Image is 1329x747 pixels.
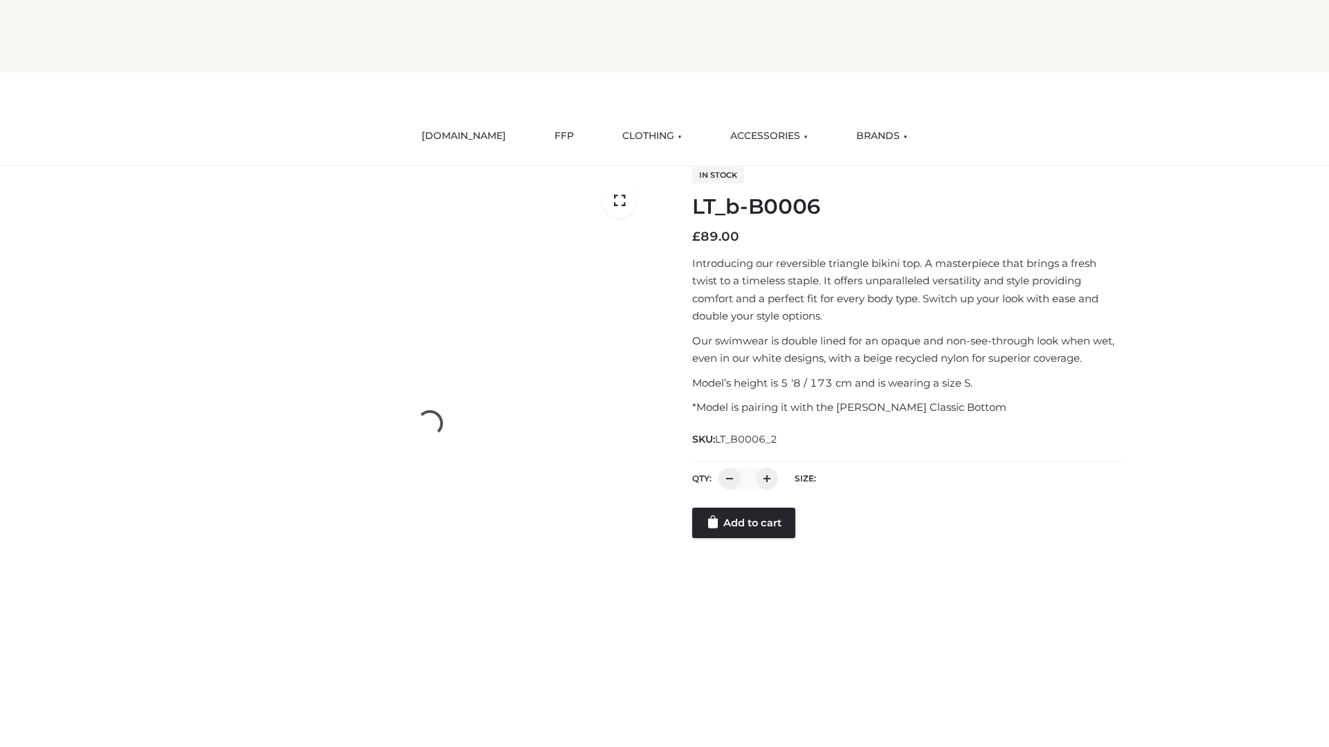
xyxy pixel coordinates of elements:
a: Add to cart [692,508,795,538]
a: BRANDS [846,121,918,151]
a: [DOMAIN_NAME] [411,121,516,151]
bdi: 89.00 [692,229,739,244]
p: Introducing our reversible triangle bikini top. A masterpiece that brings a fresh twist to a time... [692,255,1123,325]
h1: LT_b-B0006 [692,194,1123,219]
a: FFP [544,121,584,151]
label: QTY: [692,473,712,483]
a: CLOTHING [612,121,692,151]
a: ACCESSORIES [720,121,818,151]
p: *Model is pairing it with the [PERSON_NAME] Classic Bottom [692,398,1123,416]
p: Model’s height is 5 ‘8 / 173 cm and is wearing a size S. [692,374,1123,392]
span: £ [692,229,700,244]
p: Our swimwear is double lined for an opaque and non-see-through look when wet, even in our white d... [692,332,1123,367]
span: In stock [692,167,744,183]
span: SKU: [692,431,779,448]
span: LT_B0006_2 [715,433,777,445]
label: Size: [795,473,816,483]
